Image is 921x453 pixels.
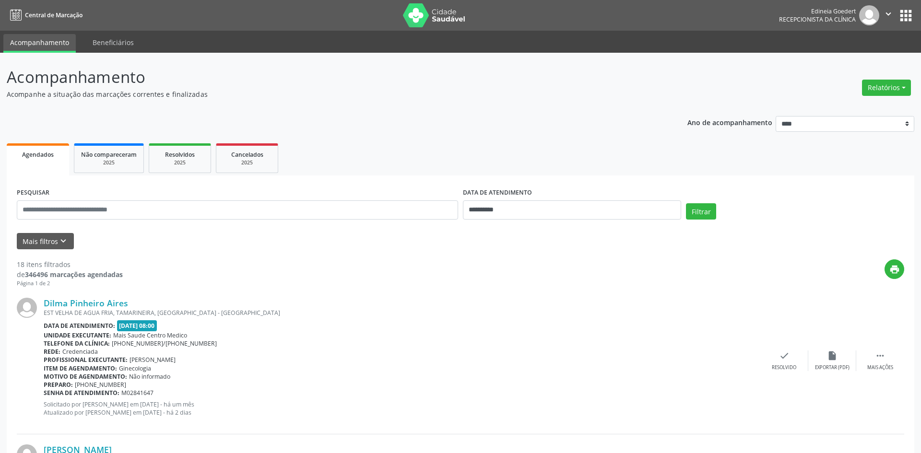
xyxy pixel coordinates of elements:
b: Profissional executante: [44,356,128,364]
div: 2025 [156,159,204,166]
a: Central de Marcação [7,7,83,23]
span: M02841647 [121,389,153,397]
strong: 346496 marcações agendadas [25,270,123,279]
i: keyboard_arrow_down [58,236,69,246]
span: Não informado [129,372,170,381]
p: Ano de acompanhamento [687,116,772,128]
span: [PERSON_NAME] [130,356,176,364]
span: Ginecologia [119,364,151,372]
div: Resolvido [772,364,796,371]
span: Não compareceram [81,151,137,159]
img: img [17,298,37,318]
b: Item de agendamento: [44,364,117,372]
div: 2025 [81,159,137,166]
a: Acompanhamento [3,34,76,53]
b: Rede: [44,348,60,356]
div: EST VELHA DE AGUA FRIA, TAMARINEIRA, [GEOGRAPHIC_DATA] - [GEOGRAPHIC_DATA] [44,309,760,317]
span: [PHONE_NUMBER]/[PHONE_NUMBER] [112,339,217,348]
span: Central de Marcação [25,11,83,19]
div: Exportar (PDF) [815,364,850,371]
i:  [875,350,886,361]
i: print [889,264,900,275]
img: img [859,5,879,25]
span: [PHONE_NUMBER] [75,381,126,389]
i: check [779,350,790,361]
div: Edineia Goedert [779,7,856,15]
button: Relatórios [862,80,911,96]
i:  [883,9,894,19]
button: apps [897,7,914,24]
div: de [17,269,123,279]
span: Recepcionista da clínica [779,15,856,23]
p: Acompanhamento [7,65,642,89]
b: Motivo de agendamento: [44,372,127,381]
span: Credenciada [62,348,98,356]
span: Agendados [22,151,54,159]
div: 18 itens filtrados [17,259,123,269]
span: Resolvidos [165,151,195,159]
button: print [885,259,904,279]
span: Cancelados [231,151,263,159]
p: Solicitado por [PERSON_NAME] em [DATE] - há um mês Atualizado por [PERSON_NAME] em [DATE] - há 2 ... [44,400,760,417]
a: Beneficiários [86,34,141,51]
p: Acompanhe a situação das marcações correntes e finalizadas [7,89,642,99]
button:  [879,5,897,25]
b: Senha de atendimento: [44,389,119,397]
span: [DATE] 08:00 [117,320,157,331]
a: Dilma Pinheiro Aires [44,298,128,308]
span: Mais Saude Centro Medico [113,331,187,339]
b: Telefone da clínica: [44,339,110,348]
button: Mais filtroskeyboard_arrow_down [17,233,74,250]
div: Mais ações [867,364,893,371]
div: Página 1 de 2 [17,279,123,288]
label: PESQUISAR [17,186,49,200]
div: 2025 [223,159,271,166]
label: DATA DE ATENDIMENTO [463,186,532,200]
i: insert_drive_file [827,350,838,361]
button: Filtrar [686,203,716,220]
b: Unidade executante: [44,331,111,339]
b: Data de atendimento: [44,322,115,330]
b: Preparo: [44,381,73,389]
